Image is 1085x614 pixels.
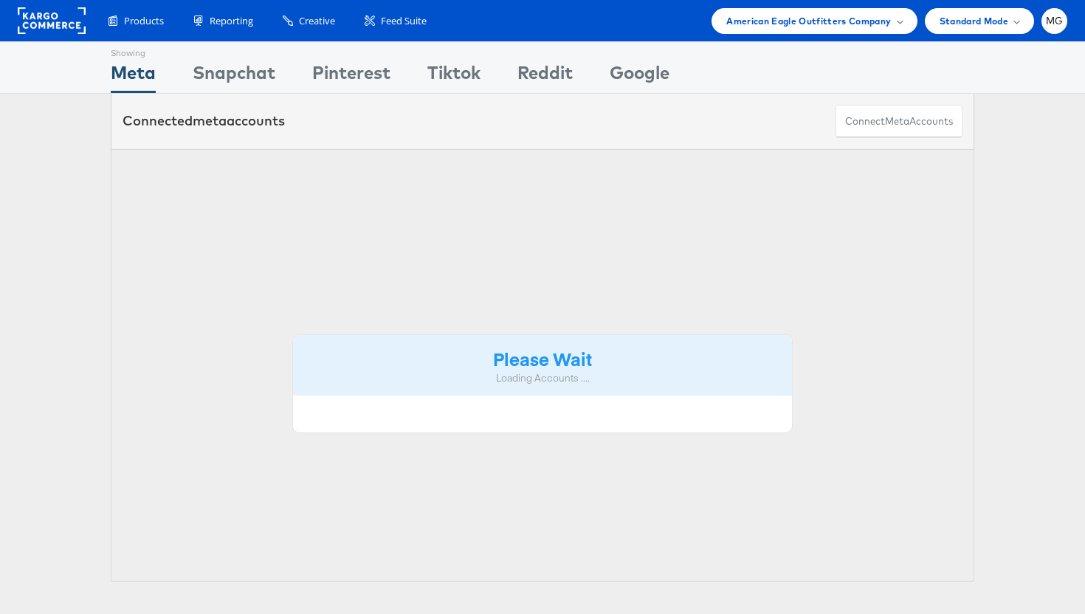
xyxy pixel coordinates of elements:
span: Reporting [210,14,253,28]
span: MG [1046,16,1064,26]
strong: Please Wait [493,346,592,370]
div: Snapchat [193,60,275,93]
div: Google [610,60,669,93]
span: Creative [299,14,335,28]
span: American Eagle Outfitters Company [726,13,891,29]
span: Feed Suite [381,14,427,28]
div: Meta [111,60,156,93]
div: Connected accounts [123,111,285,131]
div: Showing [111,42,156,60]
div: Pinterest [312,60,390,93]
button: ConnectmetaAccounts [836,105,962,138]
span: Products [124,14,164,28]
div: Reddit [517,60,573,93]
span: Standard Mode [940,13,1008,29]
span: meta [885,114,909,128]
span: meta [193,112,227,129]
div: Tiktok [427,60,480,93]
div: Loading Accounts .... [304,371,781,385]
